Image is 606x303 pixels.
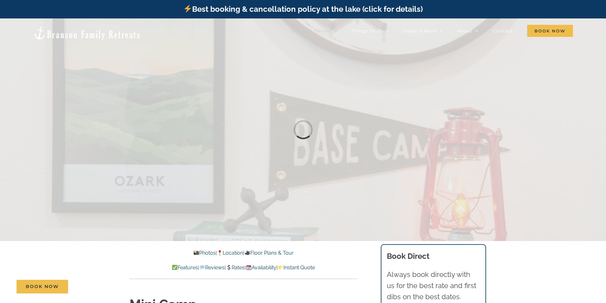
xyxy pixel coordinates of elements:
[17,280,68,293] a: Book Now
[404,29,437,33] span: Deals & More
[387,251,429,261] b: Book Direct
[244,250,293,256] a: Floor Plans & Tour
[246,265,276,271] a: Availability
[199,265,224,271] a: Reviews
[278,265,315,271] a: Instant Quote
[26,284,59,289] span: Book Now
[291,24,573,37] nav: Main Menu
[193,250,216,256] a: Photos
[493,29,513,33] span: Contact
[183,4,422,14] a: Best booking & cancellation policy at the lake (click for details)
[200,265,205,270] img: 💬
[194,250,199,255] img: 📸
[291,24,337,37] a: Vacation homes
[245,250,250,255] img: 🎥
[217,250,243,256] a: Location
[457,24,478,37] a: About
[527,25,573,37] span: Book Now
[226,265,231,270] img: 💲
[457,29,472,33] span: About
[291,29,331,33] span: Vacation homes
[246,265,251,270] img: 📆
[129,264,357,272] p: | | | |
[129,249,357,257] p: | |
[493,24,513,37] a: Contact
[404,24,443,37] a: Deals & More
[172,265,198,271] a: Features
[217,250,222,255] img: 📍
[226,265,245,271] a: Rates
[352,24,389,37] a: Things to do
[387,269,480,303] p: Always book directly with us for the best rate and first dibs on the best dates.
[33,26,141,40] img: Branson Family Retreats Logo
[352,29,383,33] span: Things to do
[172,265,177,270] img: ✅
[278,265,283,270] img: 👉
[184,5,192,12] img: ⚡️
